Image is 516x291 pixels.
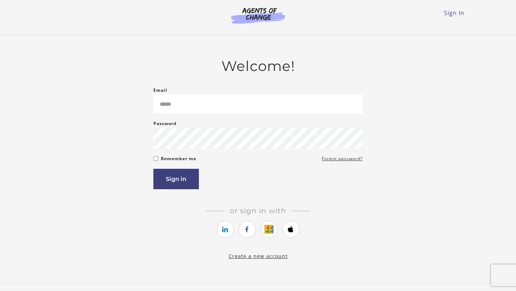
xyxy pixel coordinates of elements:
a: https://courses.thinkific.com/users/auth/linkedin?ss%5Breferral%5D=&ss%5Buser_return_to%5D=&ss%5B... [217,221,234,238]
a: Sign In [444,9,464,17]
button: Sign in [153,169,199,189]
img: Agents of Change Logo [224,7,292,24]
a: Create a new account [229,253,288,259]
a: https://courses.thinkific.com/users/auth/google?ss%5Breferral%5D=&ss%5Buser_return_to%5D=&ss%5Bvi... [261,221,278,238]
label: Email [153,86,167,95]
a: Forgot password? [322,154,363,163]
a: https://courses.thinkific.com/users/auth/facebook?ss%5Breferral%5D=&ss%5Buser_return_to%5D=&ss%5B... [239,221,256,238]
h2: Welcome! [153,58,363,75]
label: Remember me [161,154,196,163]
label: Password [153,119,177,128]
a: https://courses.thinkific.com/users/auth/apple?ss%5Breferral%5D=&ss%5Buser_return_to%5D=&ss%5Bvis... [282,221,300,238]
span: Or sign in with [224,206,292,215]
